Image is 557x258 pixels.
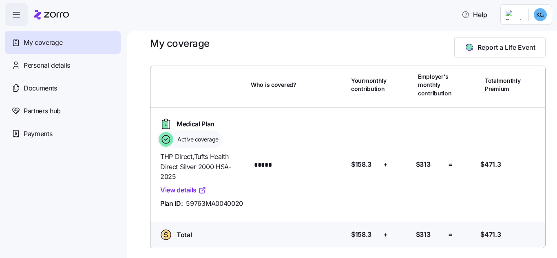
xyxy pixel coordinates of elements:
a: Partners hub [5,99,121,122]
span: $158.3 [351,229,371,240]
span: Employer's monthly contribution [418,73,452,97]
button: Help [455,7,494,23]
img: Employer logo [506,10,522,20]
span: 59763MA0040020 [186,198,243,209]
span: Plan ID: [160,198,183,209]
h1: My coverage [150,37,210,50]
span: = [448,159,453,170]
span: Active coverage [175,135,219,143]
span: $471.3 [480,159,501,170]
span: Report a Life Event [477,42,535,52]
span: Medical Plan [177,119,214,129]
a: My coverage [5,31,121,54]
span: = [448,229,453,240]
span: My coverage [24,37,62,48]
span: Payments [24,129,52,139]
a: Payments [5,122,121,145]
span: Partners hub [24,106,61,116]
span: Total monthly Premium [485,77,521,93]
a: View details [160,185,206,195]
img: 07ec92bc5d3c748e9221346a37ba747e [534,8,547,21]
span: Personal details [24,60,70,71]
span: $313 [416,159,431,170]
span: $313 [416,229,431,240]
span: $158.3 [351,159,371,170]
span: $471.3 [480,229,501,240]
span: Documents [24,83,57,93]
span: + [383,229,388,240]
span: Help [462,10,487,20]
button: Report a Life Event [454,37,546,57]
span: THP Direct , Tufts Health Direct Silver 2000 HSA-2025 [160,152,244,182]
span: Total [177,230,192,240]
span: Who is covered? [251,81,296,89]
span: + [383,159,388,170]
span: Your monthly contribution [351,77,387,93]
a: Documents [5,77,121,99]
a: Personal details [5,54,121,77]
